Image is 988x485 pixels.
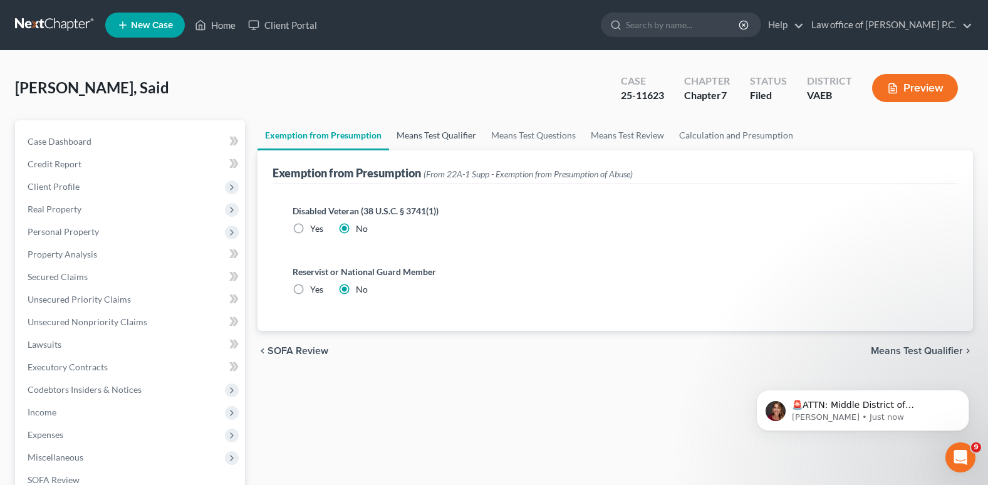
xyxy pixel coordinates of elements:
a: Help [762,14,804,36]
a: Home [189,14,242,36]
span: Property Analysis [28,249,97,259]
span: Unsecured Priority Claims [28,294,131,305]
span: New Case [131,21,173,30]
iframe: Intercom notifications message [737,363,988,451]
a: Law office of [PERSON_NAME] P.C. [805,14,972,36]
div: Filed [750,88,787,103]
span: [PERSON_NAME], Said [15,78,169,96]
i: chevron_right [963,346,973,356]
a: Property Analysis [18,243,245,266]
span: Expenses [28,429,63,440]
a: Client Portal [242,14,323,36]
div: Case [621,74,664,88]
a: Exemption from Presumption [257,120,389,150]
div: Exemption from Presumption [273,165,633,180]
i: chevron_left [257,346,268,356]
button: Preview [872,74,958,102]
span: SOFA Review [28,474,80,485]
span: 7 [721,89,727,101]
a: Executory Contracts [18,356,245,378]
a: Unsecured Nonpriority Claims [18,311,245,333]
span: 9 [971,442,981,452]
span: No [356,223,368,234]
span: Means Test Qualifier [871,346,963,356]
div: Chapter [684,88,730,103]
span: Case Dashboard [28,136,91,147]
span: Real Property [28,204,81,214]
a: Means Test Questions [484,120,583,150]
span: Executory Contracts [28,362,108,372]
button: Means Test Qualifier chevron_right [871,346,973,356]
div: 25-11623 [621,88,664,103]
span: Client Profile [28,181,80,192]
div: VAEB [807,88,852,103]
a: Calculation and Presumption [672,120,801,150]
span: Unsecured Nonpriority Claims [28,316,147,327]
span: Codebtors Insiders & Notices [28,384,142,395]
label: Reservist or National Guard Member [293,265,938,278]
a: Lawsuits [18,333,245,356]
a: Secured Claims [18,266,245,288]
span: Yes [310,284,323,295]
span: Yes [310,223,323,234]
a: Means Test Qualifier [389,120,484,150]
button: chevron_left SOFA Review [257,346,328,356]
label: Disabled Veteran (38 U.S.C. § 3741(1)) [293,204,938,217]
span: Personal Property [28,226,99,237]
span: No [356,284,368,295]
span: Miscellaneous [28,452,83,462]
a: Unsecured Priority Claims [18,288,245,311]
a: Means Test Review [583,120,672,150]
span: SOFA Review [268,346,328,356]
div: Chapter [684,74,730,88]
div: District [807,74,852,88]
a: Case Dashboard [18,130,245,153]
span: Credit Report [28,159,81,169]
span: (From 22A-1 Supp - Exemption from Presumption of Abuse) [424,169,633,179]
a: Credit Report [18,153,245,175]
span: Secured Claims [28,271,88,282]
span: Income [28,407,56,417]
div: Status [750,74,787,88]
span: Lawsuits [28,339,61,350]
iframe: Intercom live chat [945,442,975,472]
input: Search by name... [626,13,741,36]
